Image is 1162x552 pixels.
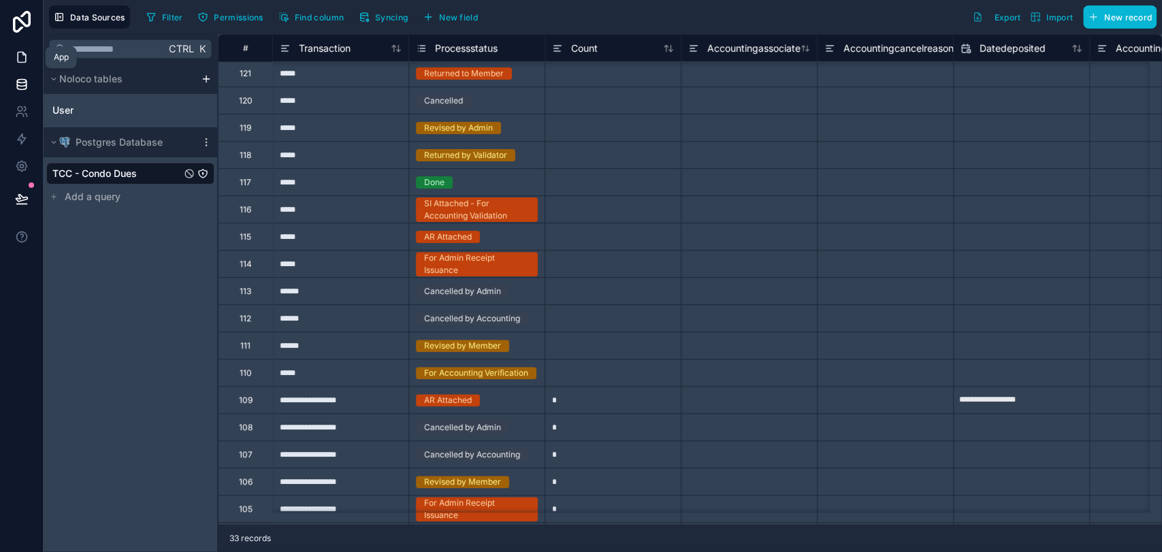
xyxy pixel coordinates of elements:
div: 120 [239,95,253,106]
span: Processstatus [435,42,498,55]
div: 111 [240,340,251,351]
span: Accountingcancelreason [843,42,954,55]
div: 113 [240,286,251,297]
span: 33 records [229,533,271,544]
div: Revised by Admin [424,122,493,134]
button: Find column [274,7,349,27]
span: Permissions [214,12,263,22]
div: Revised by Member [424,340,501,352]
div: For Admin Receipt Issuance [424,497,530,521]
button: Export [967,5,1025,29]
span: New field [439,12,478,22]
span: New record [1104,12,1152,22]
button: Permissions [193,7,268,27]
span: Count [571,42,598,55]
span: Ctrl [167,40,195,57]
button: Import [1025,5,1078,29]
button: New field [418,7,483,27]
div: 115 [240,231,251,242]
button: New record [1083,5,1157,29]
div: Cancelled by Accounting [424,449,520,461]
a: Permissions [193,7,273,27]
div: 107 [239,449,253,460]
div: AR Attached [424,231,472,243]
button: Filter [141,7,188,27]
a: Syncing [354,7,418,27]
a: New record [1078,5,1157,29]
span: Import [1046,12,1073,22]
div: 108 [239,422,253,433]
span: Export [994,12,1020,22]
div: Returned by Validator [424,149,507,161]
div: 106 [239,476,253,487]
div: For Accounting Verification [424,367,528,379]
div: Cancelled by Admin [424,285,501,297]
div: 116 [240,204,251,215]
span: Accountingassociate [707,42,801,55]
div: 121 [240,68,251,79]
div: AR Attached [424,394,472,406]
div: 109 [239,395,253,406]
div: Cancelled by Admin [424,421,501,434]
div: Revised by Member [424,476,501,488]
div: 117 [240,177,251,188]
div: 110 [240,368,252,378]
div: Cancelled [424,95,463,107]
button: Syncing [354,7,413,27]
div: 112 [240,313,251,324]
div: 114 [240,259,252,270]
span: Find column [295,12,344,22]
button: Data Sources [49,5,130,29]
div: SI Attached - For Accounting Validation [424,197,530,222]
span: Syncing [375,12,408,22]
div: App [54,52,69,63]
div: Cancelled by Accounting [424,312,520,325]
div: 119 [240,123,251,133]
span: Transaction [299,42,351,55]
div: Returned to Member [424,67,504,80]
span: Filter [162,12,183,22]
span: K [197,44,207,54]
span: Datedeposited [980,42,1046,55]
div: For Admin Receipt Issuance [424,252,530,276]
div: 118 [240,150,251,161]
div: Done [424,176,445,189]
span: Data Sources [70,12,125,22]
div: 105 [239,504,253,515]
div: # [229,43,262,53]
